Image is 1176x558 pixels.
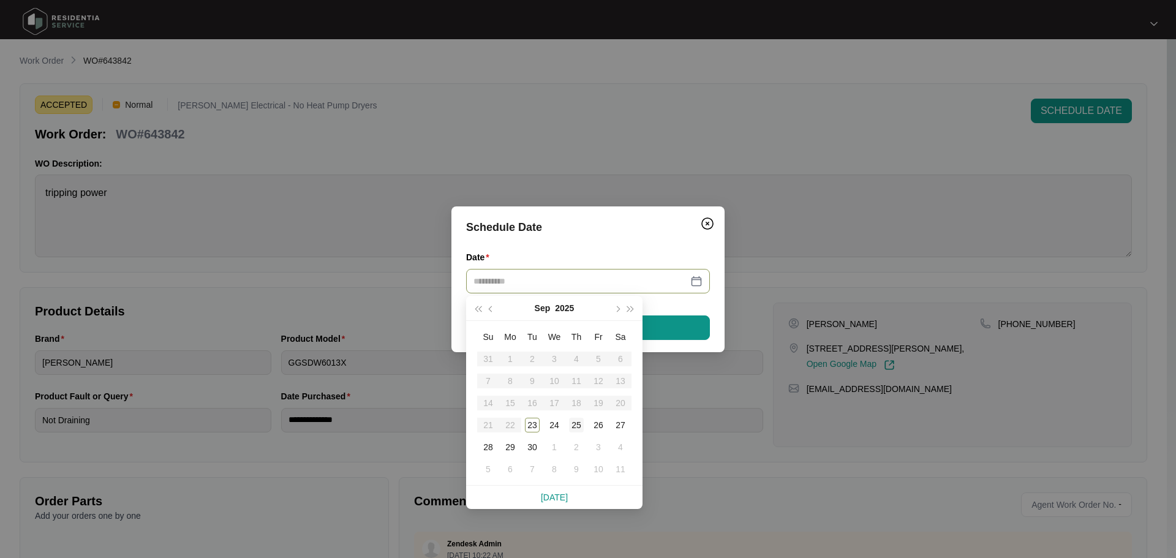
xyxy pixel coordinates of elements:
[477,436,499,458] td: 2025-09-28
[613,462,628,477] div: 11
[569,462,584,477] div: 9
[591,440,606,454] div: 3
[521,326,543,348] th: Tu
[569,418,584,432] div: 25
[477,458,499,480] td: 2025-10-05
[547,440,562,454] div: 1
[547,462,562,477] div: 8
[591,462,606,477] div: 10
[609,458,631,480] td: 2025-10-11
[555,296,574,320] button: 2025
[525,418,540,432] div: 23
[569,440,584,454] div: 2
[521,414,543,436] td: 2025-09-23
[543,458,565,480] td: 2025-10-08
[613,418,628,432] div: 27
[547,418,562,432] div: 24
[535,296,551,320] button: Sep
[477,326,499,348] th: Su
[499,458,521,480] td: 2025-10-06
[521,458,543,480] td: 2025-10-07
[587,414,609,436] td: 2025-09-26
[587,458,609,480] td: 2025-10-10
[565,414,587,436] td: 2025-09-25
[565,436,587,458] td: 2025-10-02
[503,462,518,477] div: 6
[613,440,628,454] div: 4
[543,326,565,348] th: We
[609,414,631,436] td: 2025-09-27
[481,440,496,454] div: 28
[499,436,521,458] td: 2025-09-29
[525,462,540,477] div: 7
[700,216,715,231] img: closeCircle
[543,436,565,458] td: 2025-10-01
[503,440,518,454] div: 29
[609,436,631,458] td: 2025-10-04
[698,214,717,233] button: Close
[473,274,688,288] input: Date
[587,326,609,348] th: Fr
[565,458,587,480] td: 2025-10-09
[521,436,543,458] td: 2025-09-30
[499,326,521,348] th: Mo
[587,436,609,458] td: 2025-10-03
[525,440,540,454] div: 30
[466,251,494,263] label: Date
[565,326,587,348] th: Th
[543,414,565,436] td: 2025-09-24
[591,418,606,432] div: 26
[466,219,710,236] div: Schedule Date
[609,326,631,348] th: Sa
[541,492,568,502] a: [DATE]
[481,462,496,477] div: 5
